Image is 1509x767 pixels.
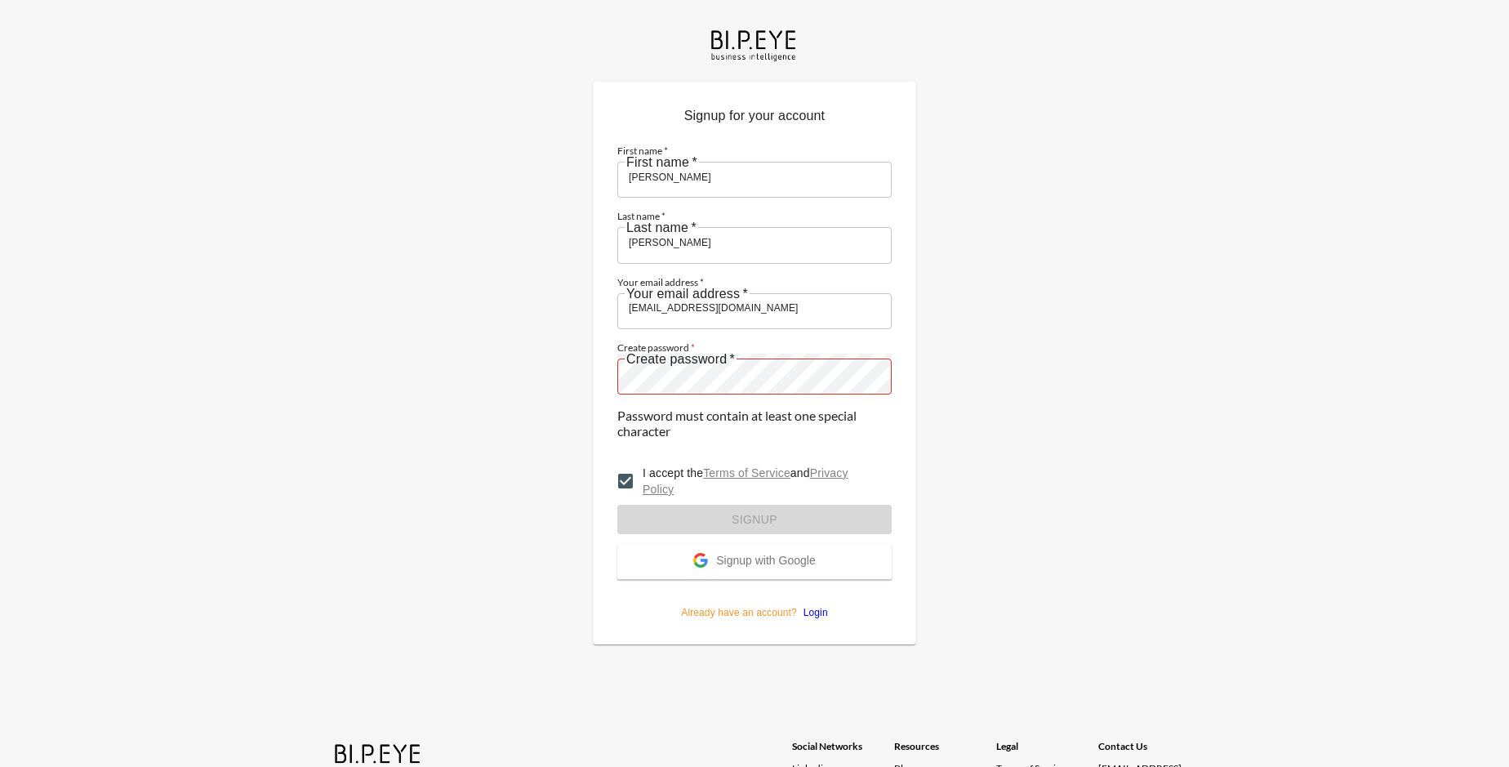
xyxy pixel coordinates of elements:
a: Login [797,607,828,618]
label: Create password [617,341,892,354]
button: Signup with Google [617,544,892,579]
label: Your email address [617,276,892,288]
label: Last name [617,210,892,222]
a: Terms of Service [703,466,790,479]
p: Already have an account? [617,579,892,620]
div: Legal [996,740,1098,762]
div: Resources [894,740,996,762]
p: Password must contain at least one special character [617,408,892,439]
img: bipeye-logo [708,26,801,63]
span: Signup with Google [716,554,815,570]
label: First name [617,145,892,157]
p: Signup for your account [617,106,892,132]
div: Contact Us [1098,740,1200,762]
div: Social Networks [792,740,894,762]
p: I accept the and [643,465,879,497]
a: Privacy Policy [643,466,848,496]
